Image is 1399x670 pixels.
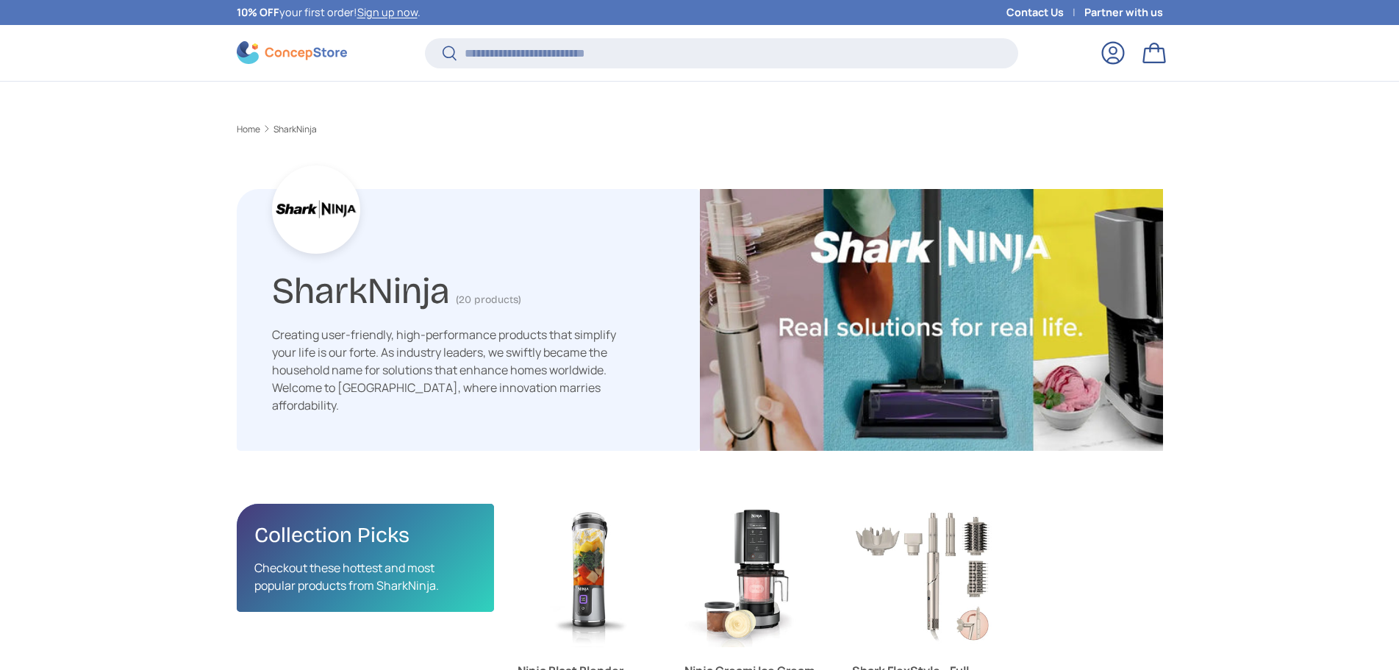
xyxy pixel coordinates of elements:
[254,521,476,549] h2: Collection Picks
[456,293,521,306] span: (20 products)
[684,504,829,648] a: Ninja Creami Ice Cream Maker (NC300)
[272,263,450,313] h1: SharkNinja
[272,326,618,414] div: Creating user-friendly, high-performance products that simplify your life is our forte. As indust...
[237,125,260,134] a: Home
[518,504,662,648] a: Ninja Blast Blender (BC151)
[852,504,996,648] a: Shark FlexStyle - Full Package (HD440SL)
[700,189,1163,451] img: SharkNinja
[254,559,476,594] p: Checkout these hottest and most popular products from SharkNinja.
[273,125,317,134] a: SharkNinja
[357,5,418,19] a: Sign up now
[237,123,1163,136] nav: Breadcrumbs
[237,4,421,21] p: your first order! .
[1084,4,1163,21] a: Partner with us
[1006,4,1084,21] a: Contact Us
[237,41,347,64] img: ConcepStore
[237,5,279,19] strong: 10% OFF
